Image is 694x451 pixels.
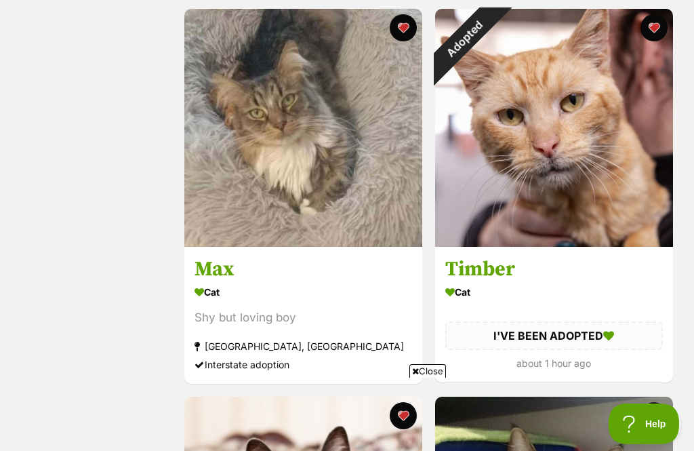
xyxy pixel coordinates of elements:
div: Shy but loving boy [195,309,412,327]
button: favourite [640,14,667,41]
div: about 1 hour ago [445,354,663,372]
button: favourite [640,402,667,429]
a: Adopted [435,235,673,249]
a: Max Cat Shy but loving boy [GEOGRAPHIC_DATA], [GEOGRAPHIC_DATA] Interstate adoption favourite [184,246,422,384]
iframe: Advertisement [100,383,594,444]
span: Close [409,364,446,378]
a: Timber Cat I'VE BEEN ADOPTED about 1 hour ago favourite [435,246,673,383]
img: Timber [435,9,673,247]
div: [GEOGRAPHIC_DATA], [GEOGRAPHIC_DATA] [195,337,412,355]
div: I'VE BEEN ADOPTED [445,321,663,350]
div: Interstate adoption [195,355,412,374]
h3: Max [195,256,412,282]
div: Cat [195,282,412,302]
iframe: Help Scout Beacon - Open [609,404,680,444]
h3: Timber [445,256,663,282]
img: Max [184,9,422,247]
button: favourite [390,14,417,41]
div: Cat [445,282,663,302]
